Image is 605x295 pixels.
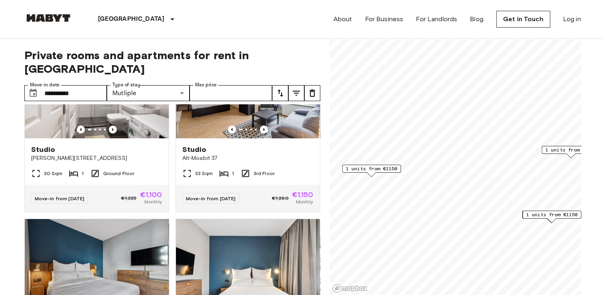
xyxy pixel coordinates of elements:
a: Get in Touch [496,11,550,28]
div: Map marker [541,146,600,158]
span: €1,150 [292,191,313,198]
button: Previous image [260,126,268,134]
button: Previous image [228,126,236,134]
span: 1 [232,170,234,177]
div: Mutliple [107,85,190,101]
span: [PERSON_NAME][STREET_ADDRESS] [31,154,162,162]
span: 1 units from €1150 [526,211,577,218]
label: Move-in date [30,82,60,88]
span: 3rd Floor [254,170,275,177]
span: €1,280 [272,195,289,202]
a: Blog [470,14,483,24]
span: Move-in from [DATE] [35,195,85,201]
button: tune [288,85,304,101]
span: Studio [182,145,207,154]
a: For Landlords [416,14,457,24]
button: tune [272,85,288,101]
span: Private rooms and apartments for rent in [GEOGRAPHIC_DATA] [24,48,320,76]
span: 1 [82,170,84,177]
div: Map marker [342,165,401,177]
button: Previous image [109,126,117,134]
a: About [333,14,352,24]
button: tune [304,85,320,101]
a: For Business [365,14,403,24]
button: Previous image [77,126,85,134]
span: Alt-Moabit 37 [182,154,313,162]
label: Max price [195,82,217,88]
span: Monthly [144,198,162,205]
div: Map marker [522,211,581,223]
span: €1,225 [121,195,137,202]
span: Monthly [296,198,313,205]
span: 33 Sqm [195,170,213,177]
span: 1 units from €1150 [345,165,397,172]
button: Choose date, selected date is 1 Nov 2025 [25,85,41,101]
a: Mapbox logo [332,284,367,293]
span: Move-in from [DATE] [186,195,236,201]
img: Habyt [24,14,72,22]
a: Log in [563,14,581,24]
a: Marketing picture of unit DE-01-047-001-01HPrevious imagePrevious imageStudio[PERSON_NAME][STREET... [24,42,169,212]
span: €1,100 [140,191,162,198]
p: [GEOGRAPHIC_DATA] [98,14,165,24]
span: Ground Floor [103,170,135,177]
span: Studio [31,145,56,154]
span: 1 units from €1100 [545,146,597,153]
label: Type of stay [112,82,140,88]
span: 30 Sqm [44,170,63,177]
a: Marketing picture of unit DE-01-087-003-01HPrevious imagePrevious imageStudioAlt-Moabit 3733 Sqm1... [176,42,320,212]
